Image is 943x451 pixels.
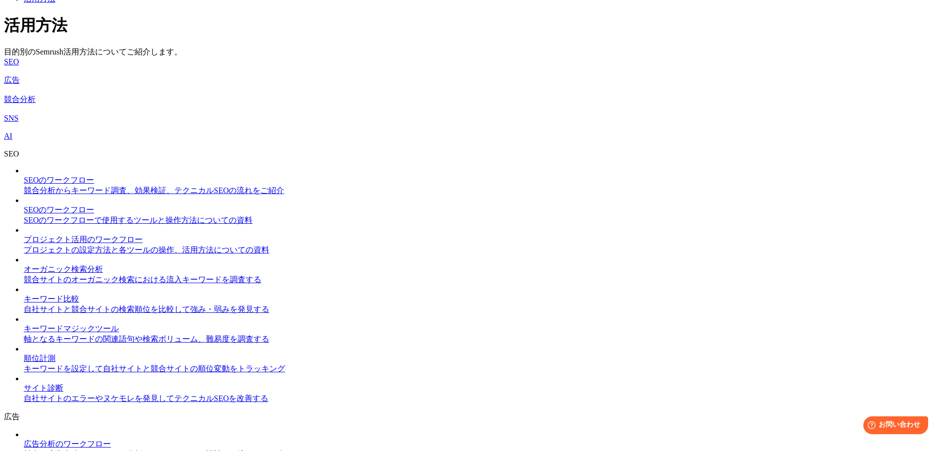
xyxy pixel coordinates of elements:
[24,196,939,226] a: SEOのワークフロー SEOのワークフローで使用するツールと操作方法についての資料
[4,95,939,105] a: 競合分析
[24,315,939,345] a: キーワードマジックツール 軸となるキーワードの関連語句や検索ボリューム、難易度を調査する
[24,245,939,255] div: プロジェクトの設定方法と各ツールの操作、活用方法についての資料
[24,215,939,226] div: SEOのワークフローで使用するツールと操作方法についての資料
[24,394,939,404] div: 自社サイトのエラーやヌケモレを発見してテクニカルSEOを改善する
[24,364,939,374] div: キーワードを設定して自社サイトと競合サイトの順位変動をトラッキング
[24,374,939,404] a: サイト診断 自社サイトのエラーやヌケモレを発見してテクニカルSEOを改善する
[24,175,939,186] div: SEOのワークフロー
[4,114,939,123] a: SNS
[24,235,939,245] div: プロジェクト活用のワークフロー
[24,264,939,275] div: オーガニック検索分析
[4,57,939,66] a: SEO
[4,47,939,57] div: 目的別のSemrush活用方法についてご紹介します。
[24,353,939,364] div: 順位計測
[855,412,932,440] iframe: Help widget launcher
[4,150,939,158] div: SEO
[4,15,939,37] h1: 活用方法
[24,345,939,374] a: 順位計測 キーワードを設定して自社サイトと競合サイトの順位変動をトラッキング
[24,324,939,334] div: キーワードマジックツール
[24,255,939,285] a: オーガニック検索分析 競合サイトのオーガニック検索における流入キーワードを調査する
[24,383,939,394] div: サイト診断
[24,186,939,196] div: 競合分析からキーワード調査、効果検証、テクニカルSEOの流れをご紹介
[24,166,939,196] a: SEOのワークフロー 競合分析からキーワード調査、効果検証、テクニカルSEOの流れをご紹介
[4,132,939,141] a: AI
[24,334,939,345] div: 軸となるキーワードの関連語句や検索ボリューム、難易度を調査する
[24,226,939,255] a: プロジェクト活用のワークフロー プロジェクトの設定方法と各ツールの操作、活用方法についての資料
[24,439,939,450] div: 広告分析のワークフロー
[24,294,939,304] div: キーワード比較
[24,304,939,315] div: 自社サイトと競合サイトの検索順位を比較して強み・弱みを発見する
[4,75,939,86] a: 広告
[4,412,939,422] div: 広告
[24,285,939,315] a: キーワード比較 自社サイトと競合サイトの検索順位を比較して強み・弱みを発見する
[24,275,939,285] div: 競合サイトのオーガニック検索における流入キーワードを調査する
[24,205,939,215] div: SEOのワークフロー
